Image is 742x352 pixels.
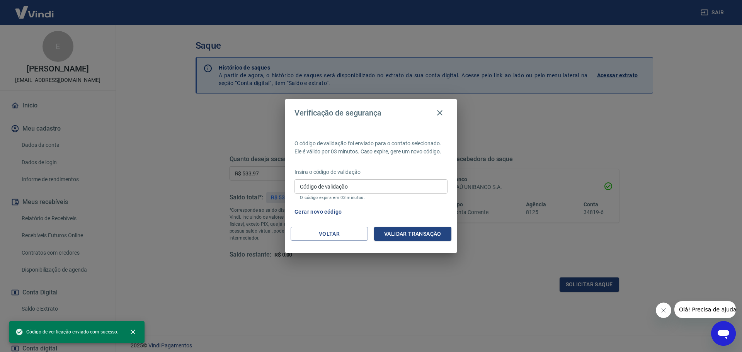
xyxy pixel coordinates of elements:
[294,168,448,176] p: Insira o código de validação
[374,227,451,241] button: Validar transação
[5,5,65,12] span: Olá! Precisa de ajuda?
[300,195,442,200] p: O código expira em 03 minutos.
[294,108,381,117] h4: Verificação de segurança
[656,303,671,318] iframe: Fechar mensagem
[124,323,141,340] button: close
[674,301,736,318] iframe: Mensagem da empresa
[291,227,368,241] button: Voltar
[294,139,448,156] p: O código de validação foi enviado para o contato selecionado. Ele é válido por 03 minutos. Caso e...
[291,205,345,219] button: Gerar novo código
[15,328,118,336] span: Código de verificação enviado com sucesso.
[711,321,736,346] iframe: Botão para abrir a janela de mensagens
